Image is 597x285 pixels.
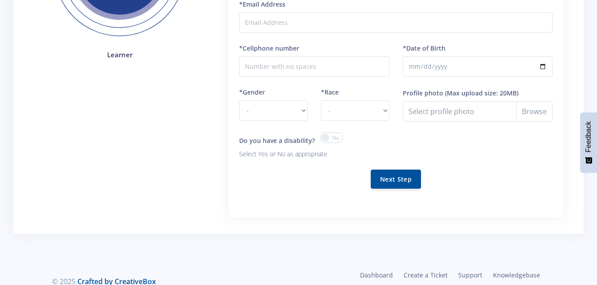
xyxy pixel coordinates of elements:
[580,112,597,173] button: Feedback - Show survey
[488,269,545,281] a: Knowledgebase
[321,87,339,97] label: *Race
[239,136,315,145] label: Do you have a disability?
[41,50,198,60] h4: Learner
[355,269,398,281] a: Dashboard
[445,88,518,98] label: (Max upload size: 20MB)
[239,12,553,33] input: Email Address
[239,87,265,97] label: *Gender
[453,269,488,281] a: Support
[239,56,389,77] input: Number with no spaces
[403,88,443,98] label: Profile photo
[585,121,593,152] span: Feedback
[239,44,299,53] label: *Cellphone number
[493,271,540,279] span: Knowledgebase
[239,149,389,159] p: Select Yes or No as appropriate
[371,170,421,189] button: Next Step
[403,44,445,53] label: *Date of Birth
[398,269,453,281] a: Create a Ticket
